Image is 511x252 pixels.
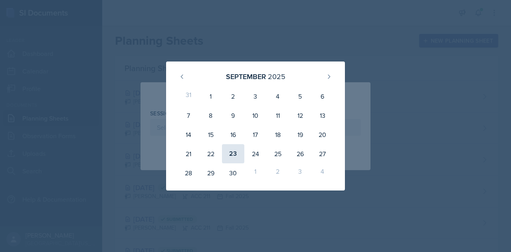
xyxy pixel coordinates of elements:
[267,125,289,144] div: 18
[267,144,289,163] div: 25
[289,106,311,125] div: 12
[222,125,244,144] div: 16
[244,106,267,125] div: 10
[226,71,266,82] div: September
[244,163,267,183] div: 1
[267,87,289,106] div: 4
[200,125,222,144] div: 15
[200,163,222,183] div: 29
[311,87,334,106] div: 6
[177,106,200,125] div: 7
[200,144,222,163] div: 22
[289,144,311,163] div: 26
[311,163,334,183] div: 4
[222,106,244,125] div: 9
[177,163,200,183] div: 28
[289,163,311,183] div: 3
[289,87,311,106] div: 5
[200,87,222,106] div: 1
[267,163,289,183] div: 2
[311,125,334,144] div: 20
[222,163,244,183] div: 30
[177,87,200,106] div: 31
[267,106,289,125] div: 11
[222,144,244,163] div: 23
[311,106,334,125] div: 13
[200,106,222,125] div: 8
[244,144,267,163] div: 24
[311,144,334,163] div: 27
[177,125,200,144] div: 14
[268,71,285,82] div: 2025
[244,87,267,106] div: 3
[222,87,244,106] div: 2
[244,125,267,144] div: 17
[289,125,311,144] div: 19
[177,144,200,163] div: 21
